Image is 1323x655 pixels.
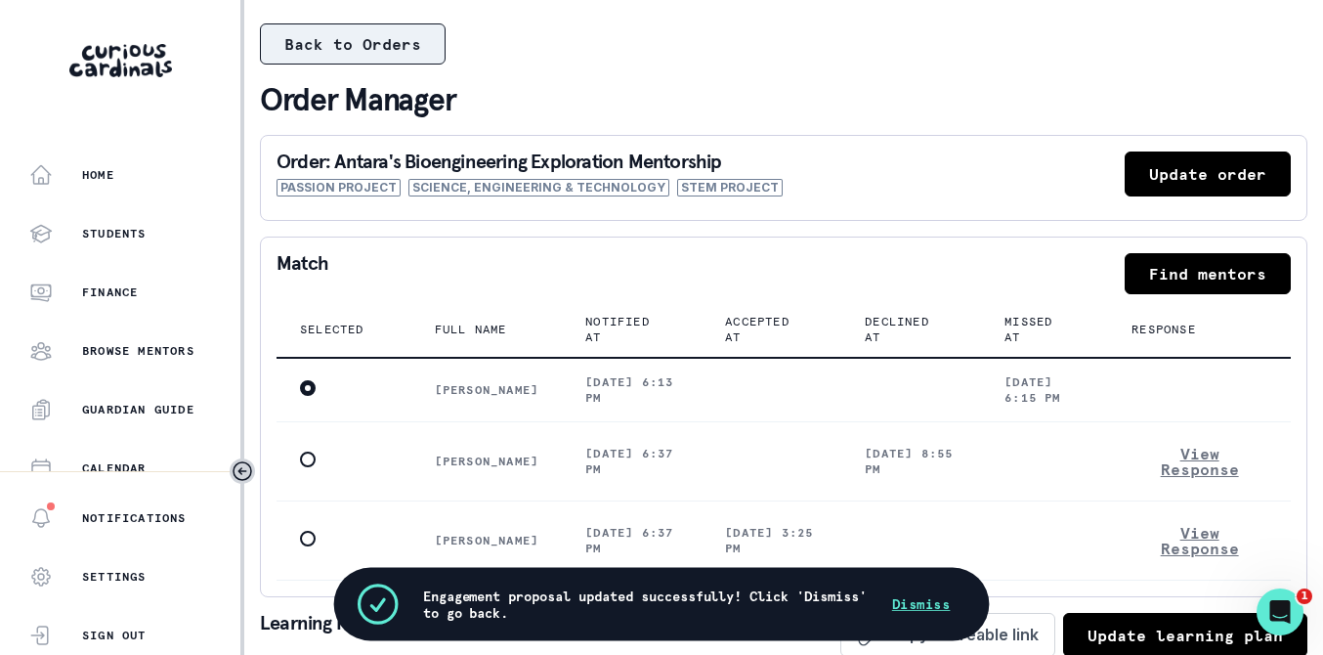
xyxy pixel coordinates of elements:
[1004,374,1085,406] p: [DATE] 6:15 pm
[69,44,172,77] img: Curious Cardinals Logo
[82,343,194,359] p: Browse Mentors
[1131,322,1196,337] p: Response
[260,23,446,65] button: Back to Orders
[82,510,187,526] p: Notifications
[1297,589,1312,604] span: 1
[1125,152,1291,196] button: Update order
[408,179,669,196] span: Science, Engineering & Technology
[82,167,114,183] p: Home
[277,152,783,171] p: Order: Antara's Bioengineering Exploration Mentorship
[423,588,873,621] p: Engagement proposal updated successfully! Click 'Dismiss' to go back.
[1257,589,1303,635] iframe: Intercom live chat
[585,525,678,556] p: [DATE] 6:37 pm
[872,588,969,621] button: Dismiss
[82,460,147,476] p: Calendar
[1004,314,1061,345] p: Missed at
[725,525,818,556] p: [DATE] 3:25 pm
[230,458,255,484] button: Toggle sidebar
[300,322,364,337] p: Selected
[677,179,783,196] span: STEM Project
[725,314,794,345] p: Accepted at
[82,284,138,300] p: Finance
[82,226,147,241] p: Students
[435,322,507,337] p: Full name
[277,179,401,196] span: Passion Project
[585,446,678,477] p: [DATE] 6:37 pm
[585,374,678,406] p: [DATE] 6:13 pm
[585,314,655,345] p: Notified at
[277,253,328,294] p: Match
[1125,253,1291,294] button: Find mentors
[82,628,147,643] p: Sign Out
[865,446,958,477] p: [DATE] 8:55 pm
[82,402,194,417] p: Guardian Guide
[1131,438,1267,485] button: View Response
[435,533,539,548] p: [PERSON_NAME]
[260,80,1307,119] p: Order Manager
[82,569,147,585] p: Settings
[435,454,539,469] p: [PERSON_NAME]
[1131,517,1267,564] button: View Response
[435,382,539,398] p: [PERSON_NAME]
[865,314,934,345] p: Declined at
